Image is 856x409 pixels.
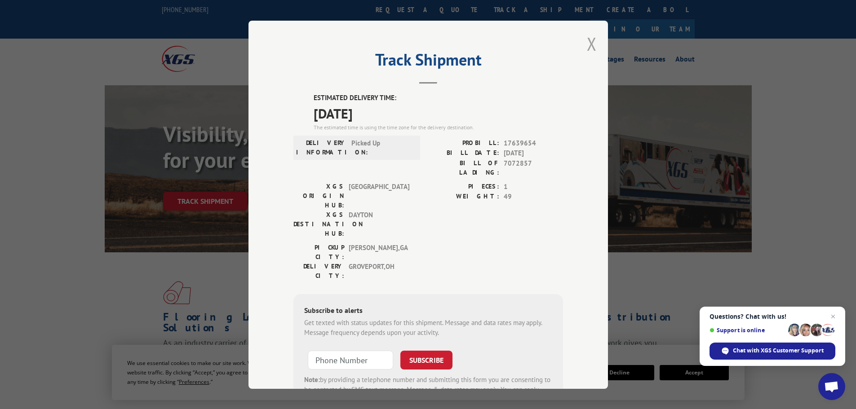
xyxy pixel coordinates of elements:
label: DELIVERY CITY: [293,261,344,280]
strong: Note: [304,375,320,383]
span: Picked Up [351,138,412,157]
label: PICKUP CITY: [293,242,344,261]
span: [DATE] [504,148,563,158]
button: SUBSCRIBE [400,350,452,369]
span: DAYTON [349,210,409,238]
div: Open chat [818,373,845,400]
span: [DATE] [314,103,563,123]
span: [GEOGRAPHIC_DATA] [349,181,409,210]
span: 1 [504,181,563,192]
div: The estimated time is using the time zone for the delivery destination. [314,123,563,131]
label: DELIVERY INFORMATION: [296,138,347,157]
label: BILL DATE: [428,148,499,158]
span: 17639654 [504,138,563,148]
span: Support is online [710,327,785,334]
label: BILL OF LADING: [428,158,499,177]
label: XGS ORIGIN HUB: [293,181,344,210]
span: Chat with XGS Customer Support [733,347,824,355]
span: GROVEPORT , OH [349,261,409,280]
label: PROBILL: [428,138,499,148]
div: Chat with XGS Customer Support [710,343,835,360]
h2: Track Shipment [293,53,563,70]
input: Phone Number [308,350,393,369]
span: 7072857 [504,158,563,177]
div: by providing a telephone number and submitting this form you are consenting to be contacted by SM... [304,374,552,405]
label: XGS DESTINATION HUB: [293,210,344,238]
span: [PERSON_NAME] , GA [349,242,409,261]
div: Subscribe to alerts [304,304,552,317]
div: Get texted with status updates for this shipment. Message and data rates may apply. Message frequ... [304,317,552,338]
label: ESTIMATED DELIVERY TIME: [314,93,563,103]
label: PIECES: [428,181,499,192]
span: 49 [504,192,563,202]
span: Close chat [828,311,838,322]
button: Close modal [587,32,597,56]
span: Questions? Chat with us! [710,313,835,320]
label: WEIGHT: [428,192,499,202]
